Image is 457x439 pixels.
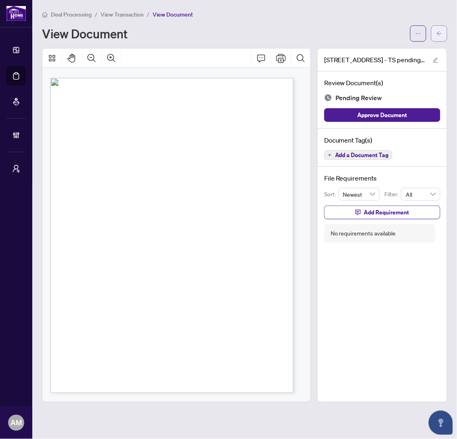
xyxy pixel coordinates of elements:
button: Add Requirement [324,206,440,219]
span: user-switch [12,165,20,173]
span: Add a Document Tag [335,152,389,158]
span: Add Requirement [364,206,409,219]
span: Newest [343,188,375,200]
span: Deal Processing [51,11,92,18]
span: arrow-left [436,31,442,36]
p: Sort: [324,190,338,199]
p: Filter: [385,190,401,199]
button: Approve Document [324,108,440,122]
img: Document Status [324,94,332,102]
button: Add a Document Tag [324,150,392,160]
span: [STREET_ADDRESS] - TS pending signature.pdf [324,55,425,65]
h4: Review Document(s) [324,78,440,88]
span: home [42,12,48,17]
span: edit [433,57,438,63]
h4: File Requirements [324,173,440,183]
li: / [95,10,97,19]
span: ellipsis [415,31,421,36]
div: No requirements available [331,229,396,238]
span: Pending Review [335,92,382,103]
span: View Document [153,11,193,18]
span: All [406,188,436,200]
span: plus [328,153,332,157]
span: AM [10,417,22,428]
li: / [147,10,149,19]
span: View Transaction [101,11,144,18]
h4: Document Tag(s) [324,135,440,145]
img: logo [6,6,26,21]
button: Open asap [429,411,453,435]
span: Approve Document [358,109,407,122]
h1: View Document [42,27,128,40]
